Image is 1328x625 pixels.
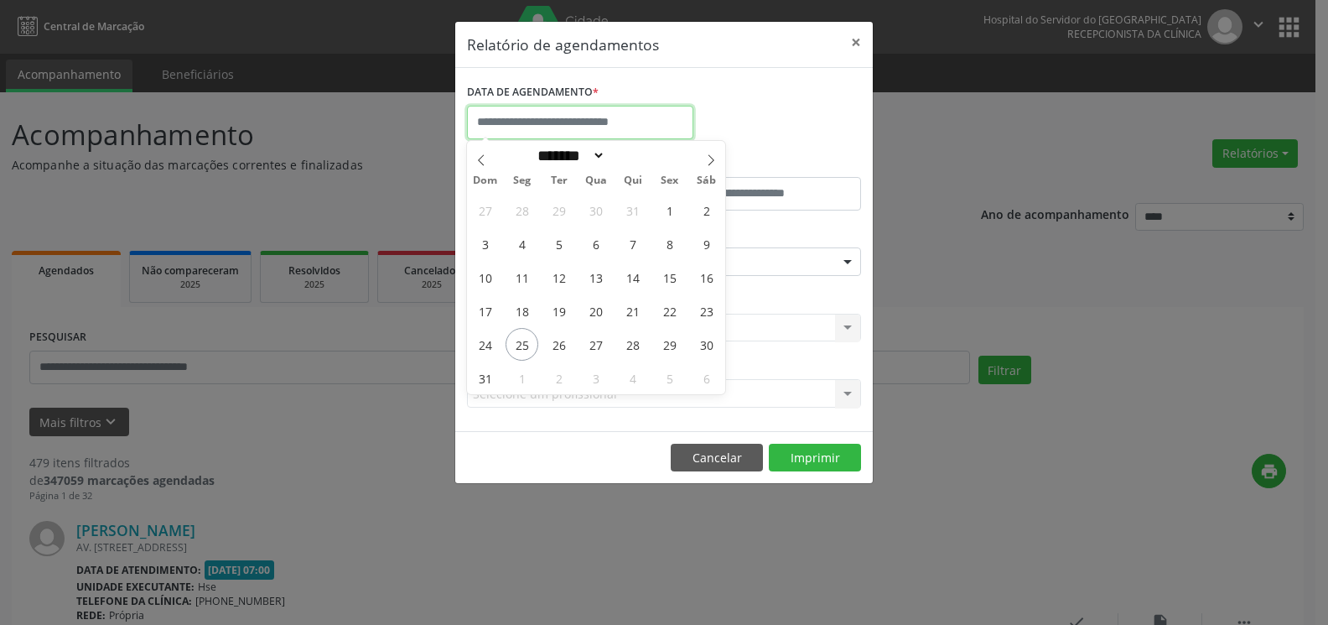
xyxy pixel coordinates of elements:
input: Year [605,147,661,164]
span: Dom [467,175,504,186]
span: Seg [504,175,541,186]
span: Qui [615,175,651,186]
span: Agosto 4, 2025 [506,227,538,260]
span: Agosto 18, 2025 [506,294,538,327]
span: Agosto 26, 2025 [542,328,575,361]
span: Agosto 14, 2025 [616,261,649,294]
span: Agosto 23, 2025 [690,294,723,327]
span: Agosto 22, 2025 [653,294,686,327]
span: Agosto 1, 2025 [653,194,686,227]
span: Julho 30, 2025 [579,194,612,227]
span: Agosto 30, 2025 [690,328,723,361]
button: Close [839,22,873,63]
span: Agosto 17, 2025 [469,294,501,327]
button: Imprimir [769,444,861,472]
span: Agosto 13, 2025 [579,261,612,294]
span: Agosto 15, 2025 [653,261,686,294]
span: Agosto 6, 2025 [579,227,612,260]
span: Agosto 2, 2025 [690,194,723,227]
span: Agosto 20, 2025 [579,294,612,327]
span: Agosto 8, 2025 [653,227,686,260]
span: Julho 29, 2025 [542,194,575,227]
span: Setembro 6, 2025 [690,362,723,394]
span: Agosto 7, 2025 [616,227,649,260]
span: Setembro 2, 2025 [542,362,575,394]
span: Ter [541,175,578,186]
label: DATA DE AGENDAMENTO [467,80,599,106]
span: Julho 28, 2025 [506,194,538,227]
span: Agosto 12, 2025 [542,261,575,294]
span: Agosto 16, 2025 [690,261,723,294]
span: Agosto 9, 2025 [690,227,723,260]
span: Julho 27, 2025 [469,194,501,227]
span: Sex [651,175,688,186]
span: Qua [578,175,615,186]
span: Agosto 24, 2025 [469,328,501,361]
span: Agosto 25, 2025 [506,328,538,361]
select: Month [532,147,605,164]
span: Sáb [688,175,725,186]
span: Agosto 11, 2025 [506,261,538,294]
span: Agosto 10, 2025 [469,261,501,294]
label: ATÉ [668,151,861,177]
h5: Relatório de agendamentos [467,34,659,55]
span: Agosto 5, 2025 [542,227,575,260]
span: Setembro 3, 2025 [579,362,612,394]
span: Agosto 29, 2025 [653,328,686,361]
span: Agosto 19, 2025 [542,294,575,327]
span: Agosto 31, 2025 [469,362,501,394]
span: Setembro 1, 2025 [506,362,538,394]
span: Setembro 5, 2025 [653,362,686,394]
span: Setembro 4, 2025 [616,362,649,394]
span: Agosto 21, 2025 [616,294,649,327]
span: Julho 31, 2025 [616,194,649,227]
span: Agosto 3, 2025 [469,227,501,260]
button: Cancelar [671,444,763,472]
span: Agosto 27, 2025 [579,328,612,361]
span: Agosto 28, 2025 [616,328,649,361]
